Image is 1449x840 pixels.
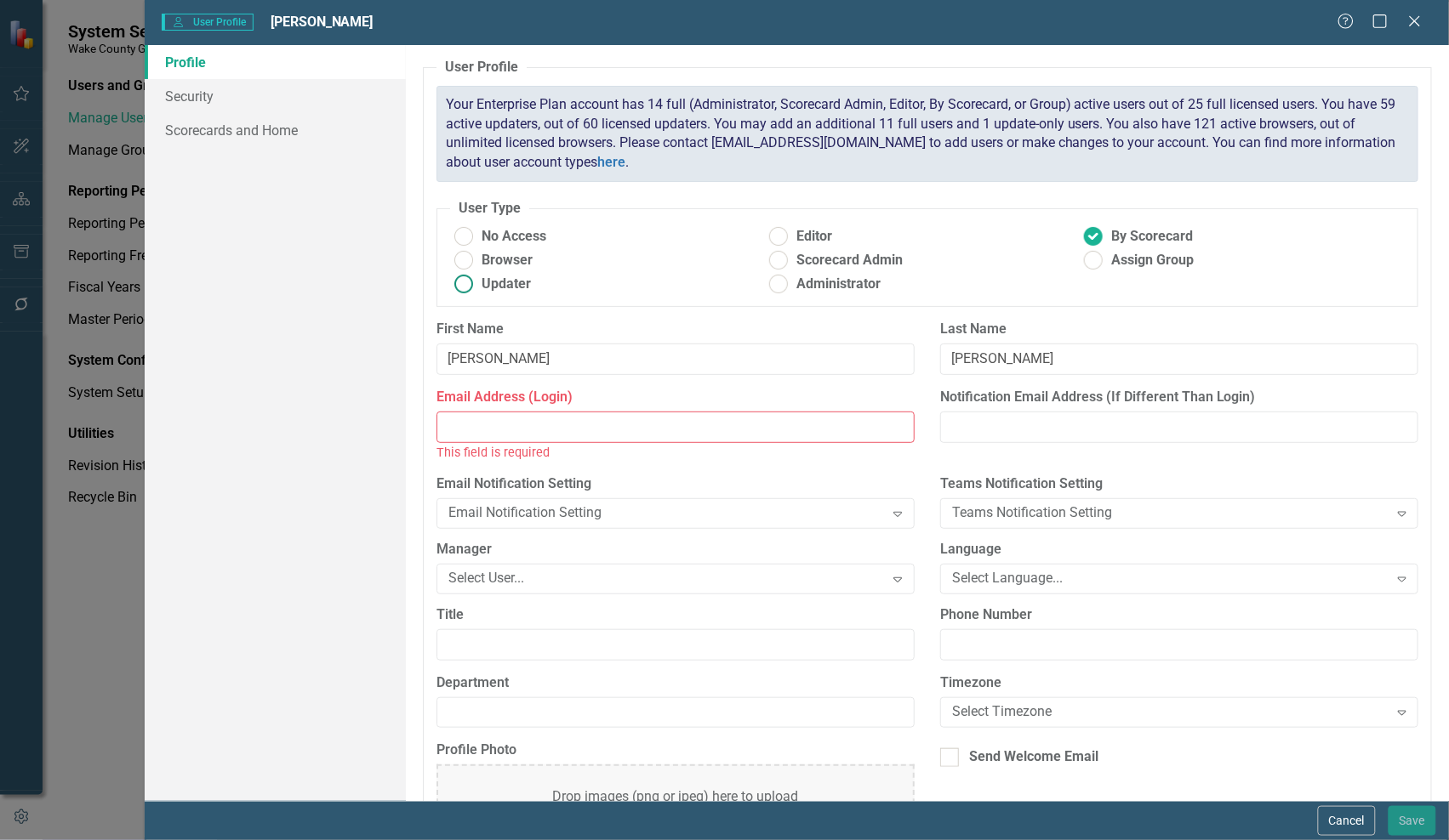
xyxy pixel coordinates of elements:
[145,45,406,79] a: Profile
[482,251,533,270] span: Browser
[448,570,885,589] div: Select User...
[952,570,1389,589] div: Select Language...
[436,741,915,760] label: Profile Photo
[450,199,529,219] legend: User Type
[940,540,1418,559] label: Language
[952,702,1389,722] div: Select Timezone
[162,14,253,31] span: User Profile
[796,251,903,270] span: Scorecard Admin
[482,275,531,294] span: Updater
[552,787,798,807] div: Drop images (png or jpeg) here to upload
[940,474,1418,494] label: Teams Notification Setting
[940,388,1418,407] label: Notification Email Address (If Different Than Login)
[436,58,527,77] legend: User Profile
[436,540,915,559] label: Manager
[969,747,1098,767] div: Send Welcome Email
[940,673,1418,693] label: Timezone
[436,474,915,494] label: Email Notification Setting
[145,113,406,147] a: Scorecards and Home
[952,504,1389,524] div: Teams Notification Setting
[446,96,1396,171] span: Your Enterprise Plan account has 14 full (Administrator, Scorecard Admin, Editor, By Scorecard, o...
[482,227,546,247] span: No Access
[1389,806,1436,836] button: Save
[796,275,881,294] span: Administrator
[1111,227,1193,247] span: By Scorecard
[436,673,915,693] label: Department
[145,79,406,113] a: Security
[448,504,885,524] div: Email Notification Setting
[796,227,832,247] span: Editor
[436,605,915,625] label: Title
[271,14,374,30] span: [PERSON_NAME]
[940,320,1418,339] label: Last Name
[1111,251,1194,270] span: Assign Group
[436,320,915,339] label: First Name
[436,443,915,463] div: This field is required
[597,154,625,170] a: here
[436,388,915,407] label: Email Address (Login)
[940,605,1418,625] label: Phone Number
[1318,806,1376,836] button: Cancel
